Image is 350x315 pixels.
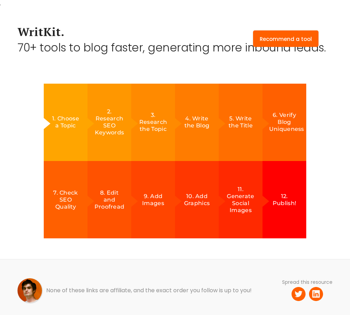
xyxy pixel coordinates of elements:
[269,193,300,207] div: 12. Publish!
[17,44,325,51] div: 70+ tools to blog faster, generating more inbound leads.
[50,189,81,210] div: 7. Check SEO Quality
[282,279,332,286] div: Spread this resource
[138,112,169,133] div: 3. Research the Topic
[253,30,318,47] a: Recommend a tool
[225,115,256,129] div: 5. Write the Title
[46,287,252,294] div: None of these links are affiliate, and the exact order you follow is up to you!
[94,189,125,210] div: 8. Edit and Proofread
[269,112,300,133] div: 6. Verify Blog Uniqueness
[17,28,65,35] a: WritKit.
[182,193,212,207] div: 10. Add Graphics
[138,193,169,207] div: 9. Add Images
[50,115,81,129] div: 1. Choose a Topic
[94,108,125,136] div: 2. Research SEO Keywords
[182,115,212,129] div: 4. Write the Blog
[225,186,256,214] div: 11. Generate Social Images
